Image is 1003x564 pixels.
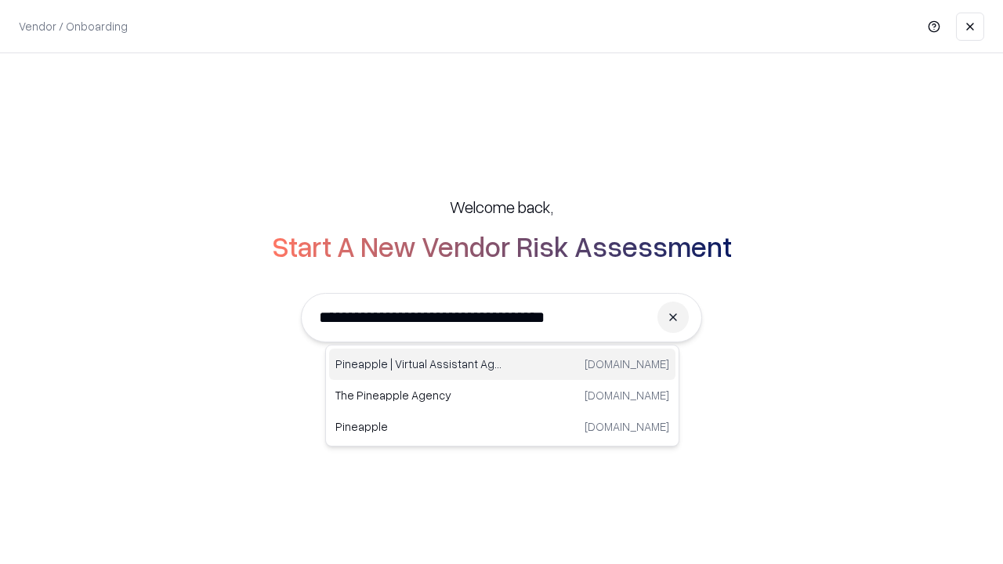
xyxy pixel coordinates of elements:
[272,230,732,262] h2: Start A New Vendor Risk Assessment
[335,418,502,435] p: Pineapple
[450,196,553,218] h5: Welcome back,
[585,387,669,403] p: [DOMAIN_NAME]
[585,418,669,435] p: [DOMAIN_NAME]
[325,345,679,446] div: Suggestions
[19,18,128,34] p: Vendor / Onboarding
[585,356,669,372] p: [DOMAIN_NAME]
[335,356,502,372] p: Pineapple | Virtual Assistant Agency
[335,387,502,403] p: The Pineapple Agency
